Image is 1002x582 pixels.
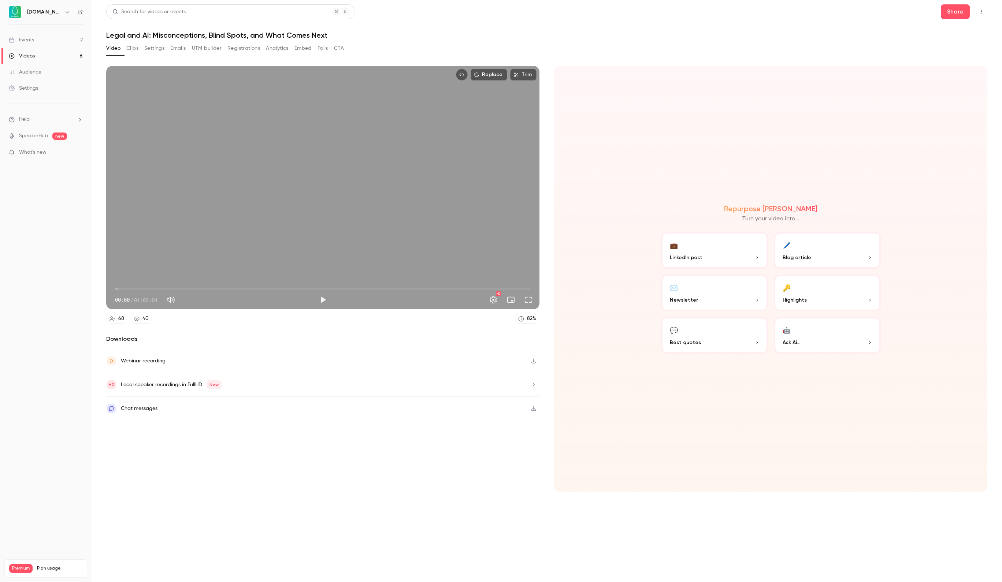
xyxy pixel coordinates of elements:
div: Local speaker recordings in FullHD [121,380,222,389]
h2: Repurpose [PERSON_NAME] [724,204,817,213]
button: UTM builder [192,42,222,54]
button: 🖊️Blog article [774,232,881,269]
div: HD [496,291,501,296]
button: Replace [471,69,507,81]
button: 🤖Ask Ai... [774,317,881,354]
span: Plan usage [37,566,82,571]
div: 🤖 [783,324,791,336]
span: new [52,133,67,140]
h2: Downloads [106,335,539,343]
a: 68 [106,314,127,324]
span: 01:03:04 [134,296,157,304]
div: 00:00 [115,296,157,304]
span: 00:00 [115,296,130,304]
button: Emails [170,42,186,54]
button: CTA [334,42,344,54]
button: Mute [163,292,178,307]
button: 🔑Highlights [774,275,881,311]
div: 🔑 [783,282,791,293]
div: Chat messages [121,404,157,413]
button: Settings [486,292,501,307]
div: ✉️ [670,282,678,293]
h1: Legal and AI: Misconceptions, Blind Spots, and What Comes Next [106,31,987,40]
a: SpeakerHub [19,132,48,140]
div: 💼 [670,239,678,251]
button: Embed video [456,69,468,81]
div: Search for videos or events [112,8,186,16]
button: Embed [294,42,312,54]
span: Blog article [783,254,811,261]
div: 🖊️ [783,239,791,251]
a: 82% [515,314,539,324]
div: Webinar recording [121,357,166,365]
div: Videos [9,52,35,60]
button: Trim [510,69,537,81]
span: LinkedIn post [670,254,702,261]
span: What's new [19,149,47,156]
span: Best quotes [670,339,701,346]
a: 40 [130,314,152,324]
button: Full screen [521,292,536,307]
span: Help [19,116,30,123]
span: New [207,380,222,389]
button: Turn on miniplayer [504,292,518,307]
button: Share [941,4,970,19]
div: 82 % [527,315,536,322]
button: Settings [144,42,164,54]
h6: [DOMAIN_NAME] [27,8,62,16]
button: ✉️Newsletter [661,275,768,311]
button: 💼LinkedIn post [661,232,768,269]
div: Audience [9,68,41,76]
span: Newsletter [670,296,698,304]
button: 💬Best quotes [661,317,768,354]
button: Clips [126,42,138,54]
li: help-dropdown-opener [9,116,83,123]
div: 💬 [670,324,678,336]
img: Avokaado.io [9,6,21,18]
div: Events [9,36,34,44]
button: Polls [318,42,328,54]
div: Settings [9,85,38,92]
span: Premium [9,564,33,573]
button: Video [106,42,120,54]
button: Play [316,292,330,307]
div: 68 [118,315,124,322]
div: 40 [142,315,149,322]
p: Turn your video into... [742,214,799,223]
span: / [130,296,133,304]
span: Ask Ai... [783,339,800,346]
button: Analytics [266,42,289,54]
button: Registrations [227,42,260,54]
span: Highlights [783,296,807,304]
button: Top Bar Actions [976,6,987,18]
